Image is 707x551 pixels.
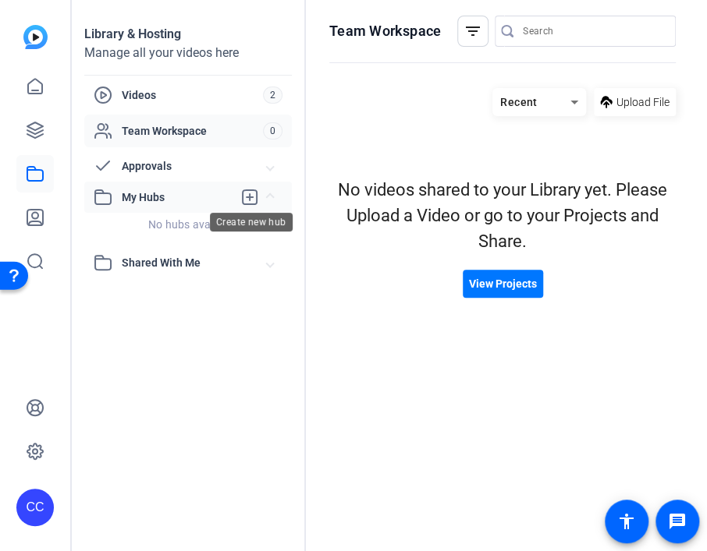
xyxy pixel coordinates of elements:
[263,122,282,140] span: 0
[469,276,537,292] span: View Projects
[500,96,538,108] span: Recent
[122,255,267,271] span: Shared With Me
[594,88,676,116] button: Upload File
[617,512,636,531] mat-icon: accessibility
[329,22,441,41] h1: Team Workspace
[329,177,676,254] div: No videos shared to your Library yet. Please Upload a Video or go to your Projects and Share.
[23,25,48,49] img: blue-gradient.svg
[84,247,292,278] mat-expansion-panel-header: Shared With Me
[84,213,292,247] div: My Hubs
[464,22,482,41] mat-icon: filter_list
[122,123,263,139] span: Team Workspace
[616,94,670,111] span: Upload File
[263,87,282,104] span: 2
[463,270,543,298] button: View Projects
[84,182,292,213] mat-expansion-panel-header: My Hubs
[94,217,292,232] div: No hubs available
[122,189,233,206] span: My Hubs
[523,22,663,41] input: Search
[16,489,54,526] div: CC
[84,150,292,182] mat-expansion-panel-header: Approvals
[122,158,267,175] span: Approvals
[84,44,292,62] div: Manage all your videos here
[668,512,687,531] mat-icon: message
[122,87,263,103] span: Videos
[84,25,292,44] div: Library & Hosting
[210,213,293,231] div: Create new hub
